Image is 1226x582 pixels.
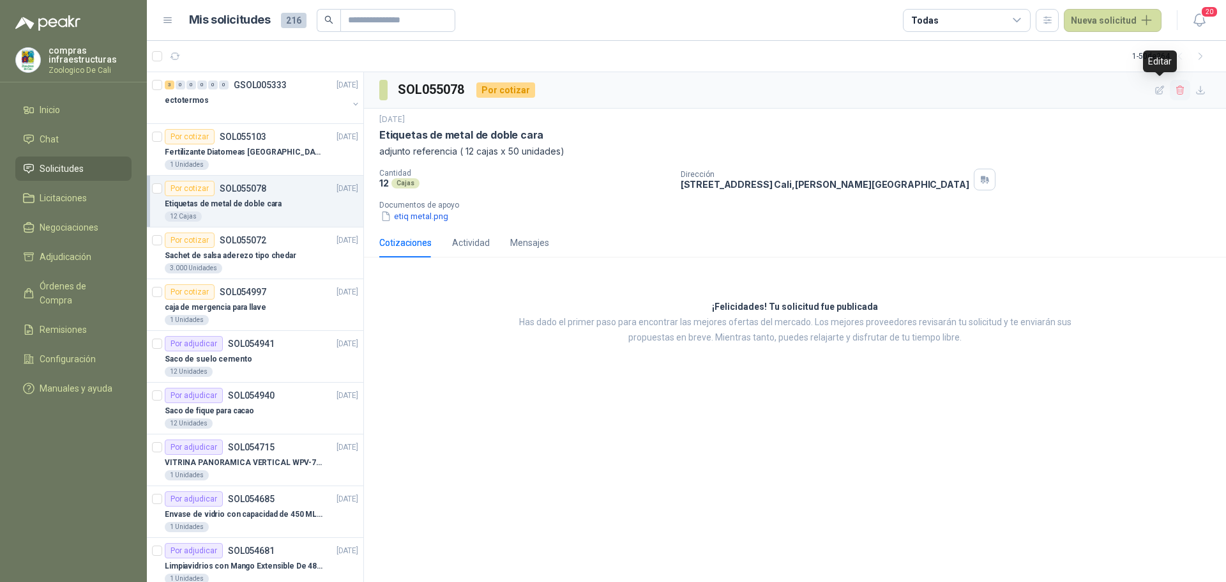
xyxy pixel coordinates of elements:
span: 216 [281,13,306,28]
a: Por adjudicarSOL054941[DATE] Saco de suelo cemento12 Unidades [147,331,363,383]
p: [DATE] [337,390,358,402]
span: 20 [1200,6,1218,18]
div: 1 Unidades [165,160,209,170]
div: Cotizaciones [379,236,432,250]
div: Por cotizar [476,82,535,98]
span: Adjudicación [40,250,91,264]
a: Manuales y ayuda [15,376,132,401]
div: 3.000 Unidades [165,263,222,273]
a: Configuración [15,347,132,371]
p: [DATE] [337,545,358,557]
span: Inicio [40,103,60,117]
p: SOL054715 [228,443,275,452]
h3: SOL055078 [398,80,466,100]
p: Dirección [681,170,969,179]
p: [DATE] [379,114,405,126]
div: Por adjudicar [165,491,223,507]
a: Remisiones [15,318,132,342]
h1: Mis solicitudes [189,11,271,29]
p: [DATE] [337,441,358,454]
div: 12 Unidades [165,418,213,429]
p: Etiquetas de metal de doble cara [379,128,543,142]
p: caja de mergencia para llave [165,302,266,314]
div: Por adjudicar [165,388,223,403]
p: ectotermos [165,95,209,107]
p: SOL054681 [228,546,275,555]
p: SOL054685 [228,494,275,503]
div: Cajas [391,178,420,188]
p: 12 [379,178,389,188]
p: SOL055078 [220,184,266,193]
p: Sachet de salsa aderezo tipo chedar [165,250,296,262]
div: 0 [219,80,229,89]
a: Negociaciones [15,215,132,240]
p: SOL054940 [228,391,275,400]
a: Por cotizarSOL055078[DATE] Etiquetas de metal de doble cara12 Cajas [147,176,363,227]
div: 1 - 50 de 264 [1132,46,1211,66]
div: Todas [911,13,938,27]
div: 12 Cajas [165,211,202,222]
div: 0 [197,80,207,89]
span: search [324,15,333,24]
p: [DATE] [337,234,358,247]
img: Logo peakr [15,15,80,31]
div: 1 Unidades [165,315,209,325]
div: Por cotizar [165,129,215,144]
a: Inicio [15,98,132,122]
div: Por adjudicar [165,440,223,455]
span: Solicitudes [40,162,84,176]
p: SOL054997 [220,287,266,296]
span: Manuales y ayuda [40,381,112,395]
p: VITRINA PANORAMICA VERTICAL WPV-700FA [165,457,324,469]
span: Chat [40,132,59,146]
div: 12 Unidades [165,367,213,377]
div: Por cotizar [165,181,215,196]
p: adjunto referencia ( 12 cajas x 50 unidades) [379,144,1211,158]
a: Solicitudes [15,157,132,181]
div: Por cotizar [165,233,215,248]
a: Órdenes de Compra [15,274,132,312]
a: 3 0 0 0 0 0 GSOL005333[DATE] ectotermos [165,77,361,118]
a: Por adjudicarSOL054940[DATE] Saco de fique para cacao12 Unidades [147,383,363,434]
div: 0 [176,80,185,89]
span: Configuración [40,352,96,366]
div: 0 [186,80,196,89]
p: [DATE] [337,79,358,91]
p: [DATE] [337,338,358,350]
p: Zoologico De Cali [49,66,132,74]
div: 1 Unidades [165,522,209,532]
a: Por adjudicarSOL054685[DATE] Envase de vidrio con capacidad de 450 ML – 9X8X8 CM Caja x 12 unidad... [147,486,363,538]
p: Cantidad [379,169,670,178]
p: Saco de fique para cacao [165,405,254,417]
p: Fertilizante Diatomeas [GEOGRAPHIC_DATA] 25kg Polvo [165,146,324,158]
p: compras infraestructuras [49,46,132,64]
div: Por adjudicar [165,543,223,558]
p: [DATE] [337,183,358,195]
button: 20 [1188,9,1211,32]
p: SOL055103 [220,132,266,141]
p: [DATE] [337,286,358,298]
p: [DATE] [337,493,358,505]
div: Actividad [452,236,490,250]
button: Nueva solicitud [1064,9,1162,32]
a: Por cotizarSOL055103[DATE] Fertilizante Diatomeas [GEOGRAPHIC_DATA] 25kg Polvo1 Unidades [147,124,363,176]
a: Chat [15,127,132,151]
button: etiq metal.png [379,210,450,223]
p: Documentos de apoyo [379,201,1221,210]
div: 0 [208,80,218,89]
a: Por cotizarSOL055072[DATE] Sachet de salsa aderezo tipo chedar3.000 Unidades [147,227,363,279]
a: Licitaciones [15,186,132,210]
a: Por cotizarSOL054997[DATE] caja de mergencia para llave1 Unidades [147,279,363,331]
a: Adjudicación [15,245,132,269]
div: 1 Unidades [165,470,209,480]
p: SOL055072 [220,236,266,245]
div: Por cotizar [165,284,215,300]
span: Remisiones [40,323,87,337]
p: SOL054941 [228,339,275,348]
p: Limpiavidrios con Mango Extensible De 48 a 78 cm [165,560,324,572]
a: Por adjudicarSOL054715[DATE] VITRINA PANORAMICA VERTICAL WPV-700FA1 Unidades [147,434,363,486]
h3: ¡Felicidades! Tu solicitud fue publicada [712,300,878,315]
p: Envase de vidrio con capacidad de 450 ML – 9X8X8 CM Caja x 12 unidades [165,509,324,521]
div: Editar [1143,50,1177,72]
span: Negociaciones [40,220,98,234]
